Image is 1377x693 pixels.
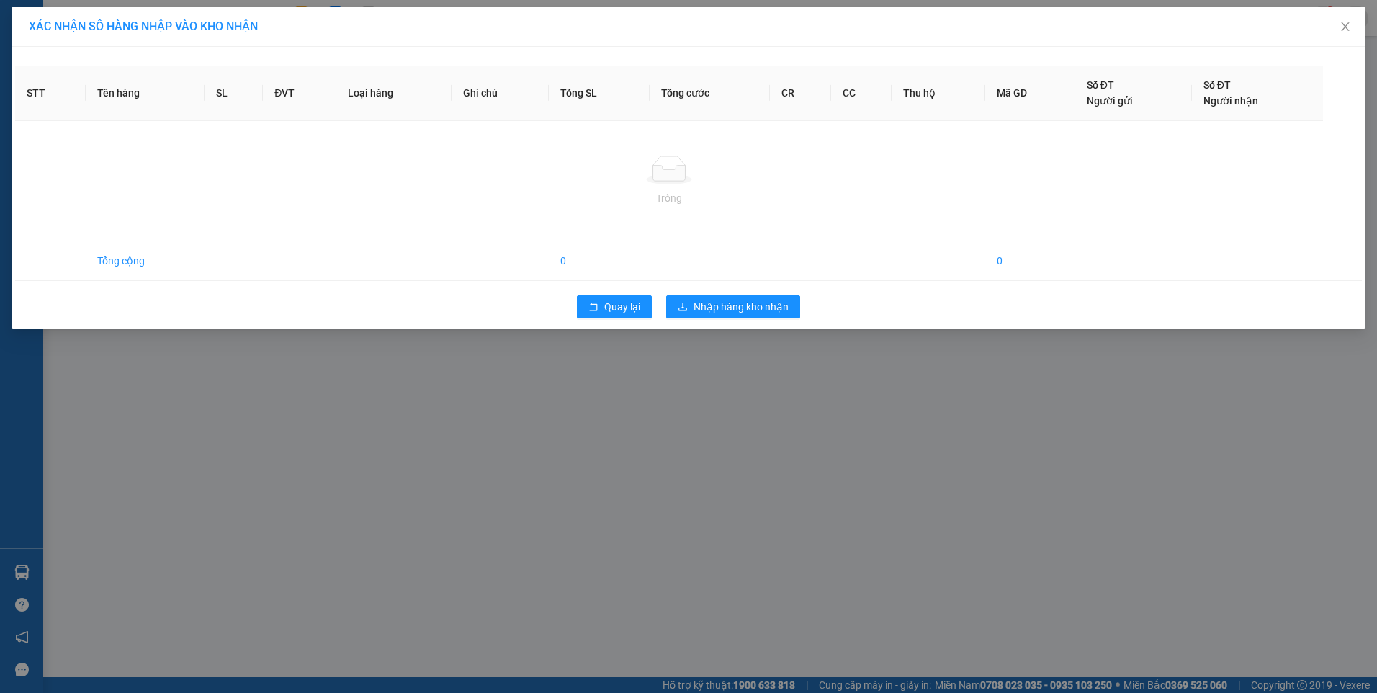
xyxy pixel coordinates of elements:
span: Người nhận [1203,95,1258,107]
th: ĐVT [263,66,336,121]
td: 0 [549,241,650,281]
th: Tổng SL [549,66,650,121]
th: Ghi chú [452,66,549,121]
th: CR [770,66,830,121]
button: downloadNhập hàng kho nhận [666,295,800,318]
span: Người gửi [1087,95,1133,107]
button: rollbackQuay lại [577,295,652,318]
td: Tổng cộng [86,241,205,281]
span: XÁC NHẬN SỐ HÀNG NHẬP VÀO KHO NHẬN [29,19,258,33]
th: Tên hàng [86,66,205,121]
span: Số ĐT [1087,79,1114,91]
span: rollback [588,302,598,313]
span: close [1340,21,1351,32]
th: Loại hàng [336,66,452,121]
th: Thu hộ [892,66,985,121]
th: SL [205,66,263,121]
span: Quay lại [604,299,640,315]
span: download [678,302,688,313]
span: Số ĐT [1203,79,1231,91]
span: Nhập hàng kho nhận [694,299,789,315]
td: 0 [985,241,1075,281]
th: Mã GD [985,66,1075,121]
div: Trống [27,190,1311,206]
th: CC [831,66,892,121]
th: Tổng cước [650,66,770,121]
th: STT [15,66,86,121]
button: Close [1325,7,1365,48]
